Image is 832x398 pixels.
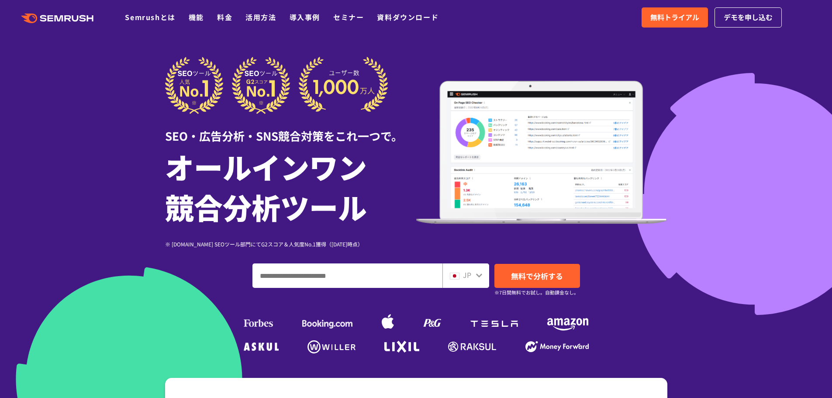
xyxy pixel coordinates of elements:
a: 無料で分析する [494,264,580,288]
a: 活用方法 [245,12,276,22]
a: 導入事例 [290,12,320,22]
span: 無料トライアル [650,12,699,23]
a: 料金 [217,12,232,22]
div: ※ [DOMAIN_NAME] SEOツール部門にてG2スコア＆人気度No.1獲得（[DATE]時点） [165,240,416,248]
a: セミナー [333,12,364,22]
div: SEO・広告分析・SNS競合対策をこれ一つで。 [165,114,416,144]
span: デモを申し込む [724,12,773,23]
span: JP [463,270,471,280]
span: 無料で分析する [511,270,563,281]
a: デモを申し込む [715,7,782,28]
a: Semrushとは [125,12,175,22]
a: 機能 [189,12,204,22]
h1: オールインワン 競合分析ツール [165,146,416,227]
a: 無料トライアル [642,7,708,28]
a: 資料ダウンロード [377,12,438,22]
small: ※7日間無料でお試し。自動課金なし。 [494,288,579,297]
input: ドメイン、キーワードまたはURLを入力してください [253,264,442,287]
